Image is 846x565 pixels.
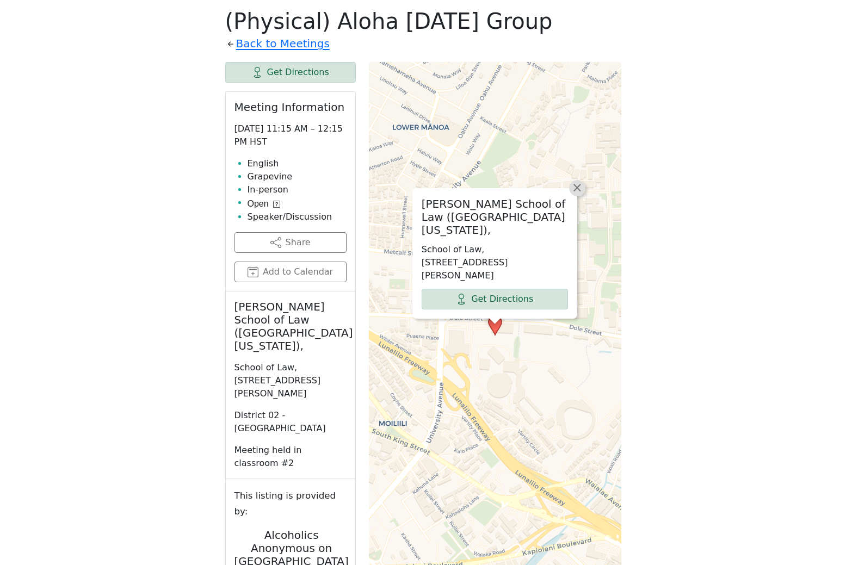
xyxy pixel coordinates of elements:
[248,157,347,170] li: English
[234,444,347,470] p: Meeting held in classroom #2
[248,197,269,210] span: Open
[234,262,347,282] button: Add to Calendar
[422,197,568,237] h2: [PERSON_NAME] School of Law ([GEOGRAPHIC_DATA][US_STATE]),
[234,101,347,114] h2: Meeting Information
[236,34,330,53] a: Back to Meetings
[422,289,568,309] a: Get Directions
[234,488,347,519] small: This listing is provided by:
[248,183,347,196] li: In-person
[572,181,583,194] span: ×
[248,210,347,223] li: Speaker/Discussion
[234,361,347,400] p: School of Law, [STREET_ADDRESS][PERSON_NAME]
[225,8,621,34] h1: (Physical) Aloha [DATE] Group
[422,243,568,282] p: School of Law, [STREET_ADDRESS][PERSON_NAME]
[225,62,356,83] a: Get Directions
[569,180,585,196] a: Close popup
[248,170,347,183] li: Grapevine
[234,300,347,352] h2: [PERSON_NAME] School of Law ([GEOGRAPHIC_DATA][US_STATE]),
[234,409,347,435] p: District 02 - [GEOGRAPHIC_DATA]
[234,232,347,253] button: Share
[248,197,280,210] button: Open
[234,122,347,148] p: [DATE] 11:15 AM – 12:15 PM HST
